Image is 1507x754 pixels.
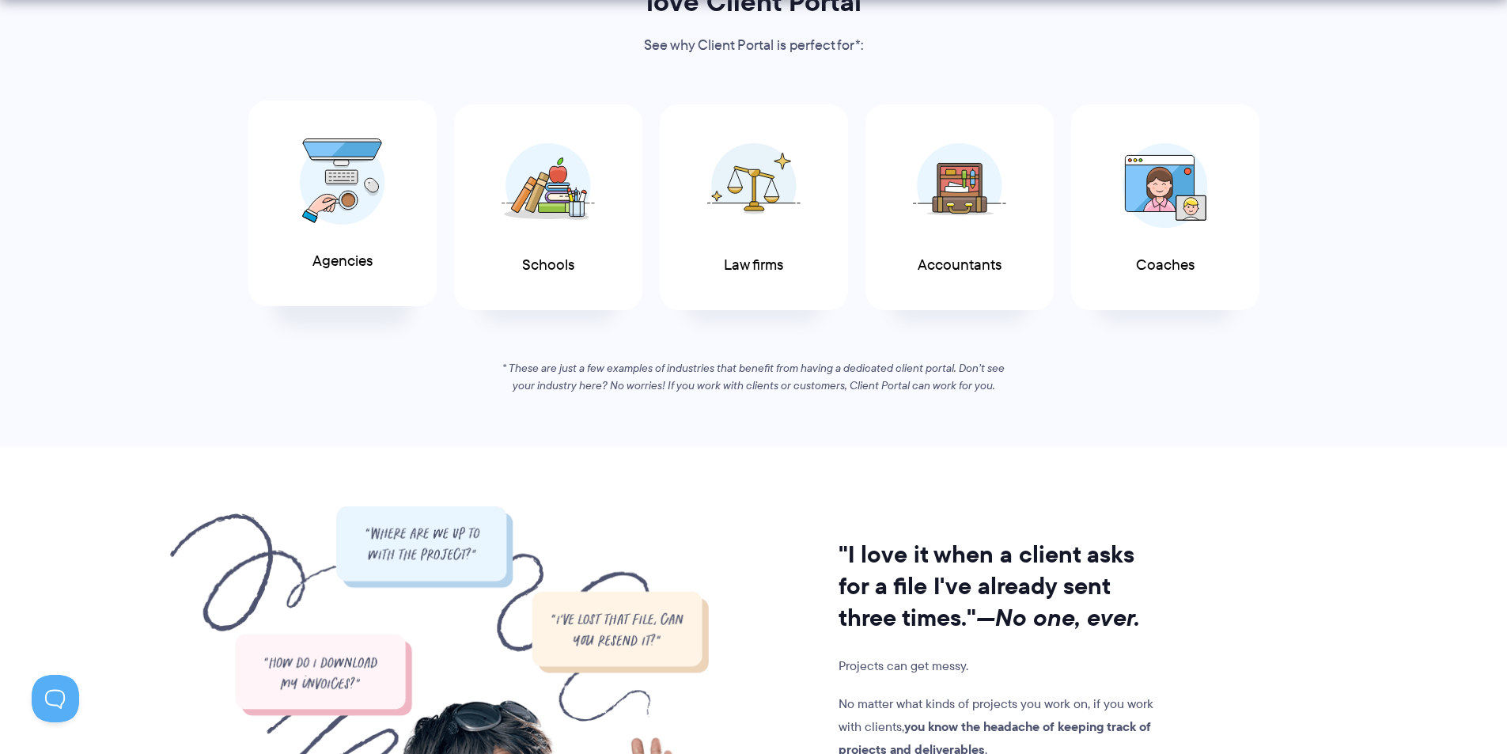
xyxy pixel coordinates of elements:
span: Accountants [918,257,1002,274]
a: Schools [454,104,642,311]
span: Schools [522,257,574,274]
a: Coaches [1071,104,1259,311]
em: * These are just a few examples of industries that benefit from having a dedicated client portal.... [502,360,1005,393]
p: See why Client Portal is perfect for*: [550,34,958,58]
a: Law firms [660,104,848,311]
a: Accountants [865,104,1054,311]
a: Agencies [248,100,437,307]
i: —No one, ever. [976,600,1140,635]
span: Agencies [312,253,373,270]
iframe: Toggle Customer Support [32,675,79,722]
h2: "I love it when a client asks for a file I've already sent three times." [839,539,1160,634]
span: Coaches [1136,257,1195,274]
span: Law firms [724,257,783,274]
p: Projects can get messy. [839,655,1160,677]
